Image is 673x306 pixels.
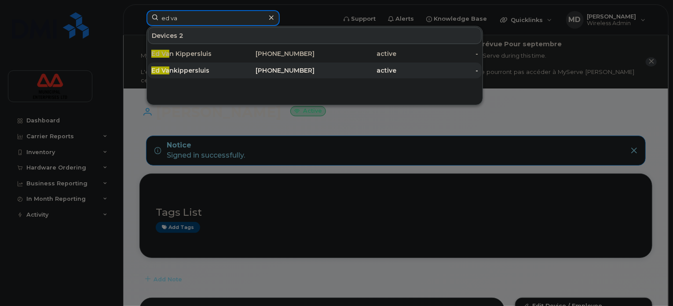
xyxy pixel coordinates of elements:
a: Ed Vankippersluis[PHONE_NUMBER]active- [148,63,482,78]
div: active [315,49,397,58]
div: - [396,66,478,75]
div: - [396,49,478,58]
div: Devices [148,27,482,44]
div: nkippersluis [151,66,233,75]
span: Ed Va [151,66,169,74]
div: active [315,66,397,75]
div: [PHONE_NUMBER] [233,49,315,58]
div: [PHONE_NUMBER] [233,66,315,75]
span: Ed Va [151,50,169,58]
a: Ed Van Kippersluis[PHONE_NUMBER]active- [148,46,482,62]
span: 2 [179,31,183,40]
div: n Kippersluis [151,49,233,58]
